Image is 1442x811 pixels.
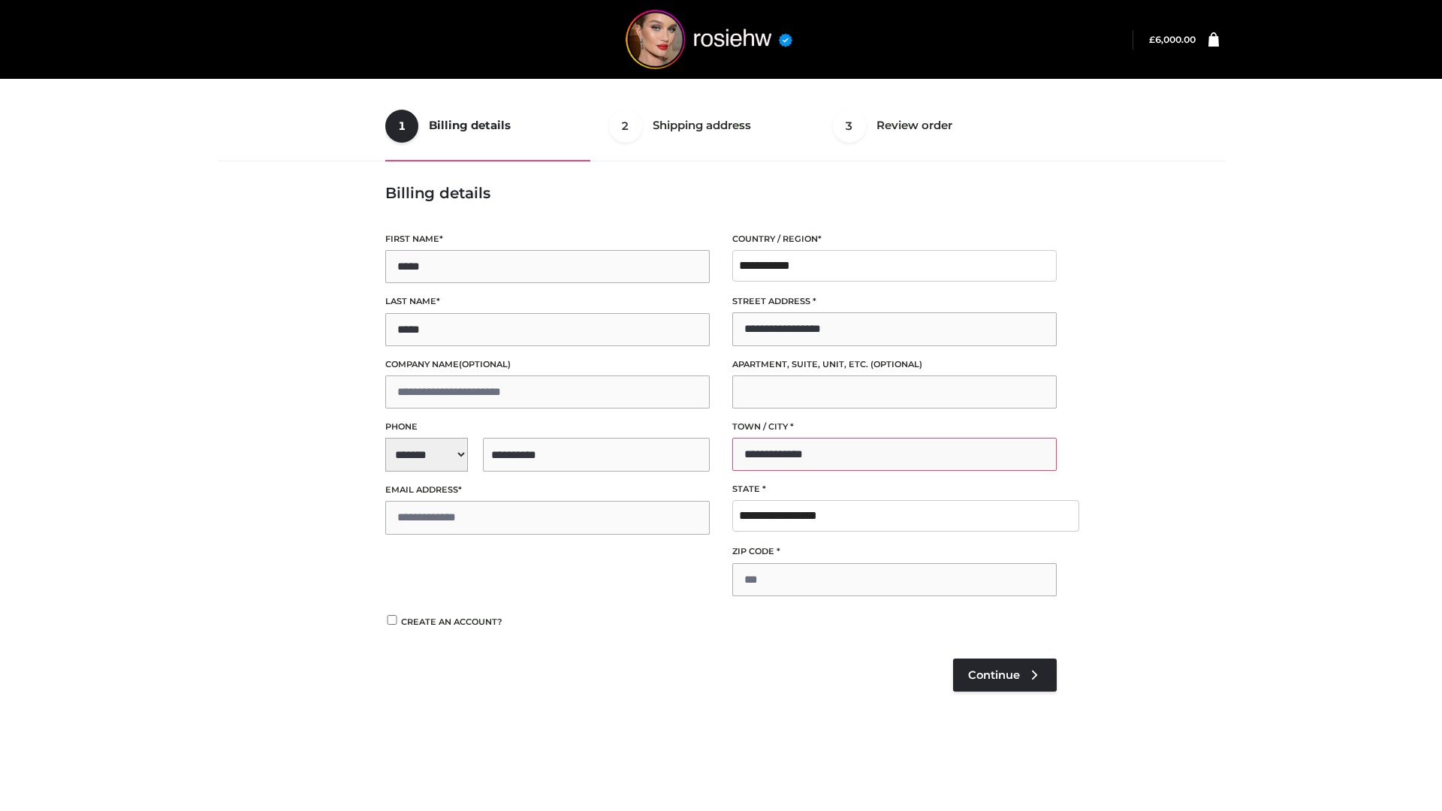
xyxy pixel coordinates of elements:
[732,420,1057,434] label: Town / City
[870,359,922,369] span: (optional)
[385,232,710,246] label: First name
[732,482,1057,496] label: State
[732,294,1057,309] label: Street address
[401,617,502,627] span: Create an account?
[732,357,1057,372] label: Apartment, suite, unit, etc.
[1149,34,1196,45] a: £6,000.00
[385,357,710,372] label: Company name
[385,294,710,309] label: Last name
[1149,34,1155,45] span: £
[732,544,1057,559] label: ZIP Code
[1149,34,1196,45] bdi: 6,000.00
[385,420,710,434] label: Phone
[385,184,1057,202] h3: Billing details
[596,10,822,69] img: rosiehw
[732,232,1057,246] label: Country / Region
[385,615,399,625] input: Create an account?
[953,659,1057,692] a: Continue
[968,668,1020,682] span: Continue
[459,359,511,369] span: (optional)
[385,483,710,497] label: Email address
